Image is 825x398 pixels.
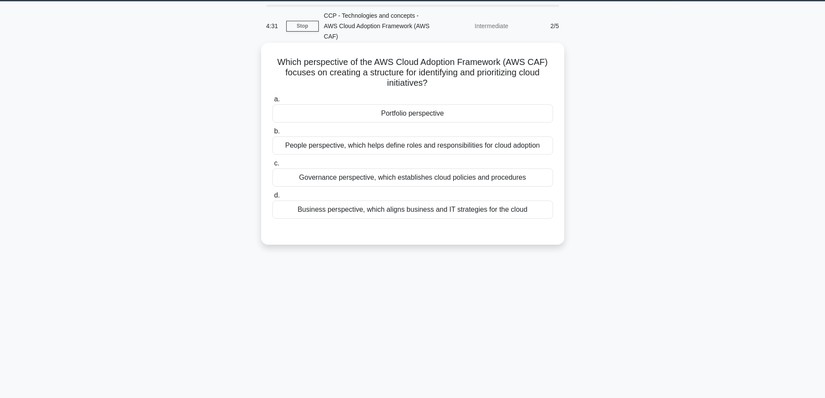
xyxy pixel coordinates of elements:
[272,201,553,219] div: Business perspective, which aligns business and IT strategies for the cloud
[274,95,280,103] span: a.
[319,7,438,45] div: CCP - Technologies and concepts - AWS Cloud Adoption Framework (AWS CAF)
[514,17,564,35] div: 2/5
[272,57,554,89] h5: Which perspective of the AWS Cloud Adoption Framework (AWS CAF) focuses on creating a structure f...
[261,17,286,35] div: 4:31
[286,21,319,32] a: Stop
[272,136,553,155] div: People perspective, which helps define roles and responsibilities for cloud adoption
[274,159,279,167] span: c.
[272,104,553,123] div: Portfolio perspective
[274,127,280,135] span: b.
[274,191,280,199] span: d.
[438,17,514,35] div: Intermediate
[272,168,553,187] div: Governance perspective, which establishes cloud policies and procedures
